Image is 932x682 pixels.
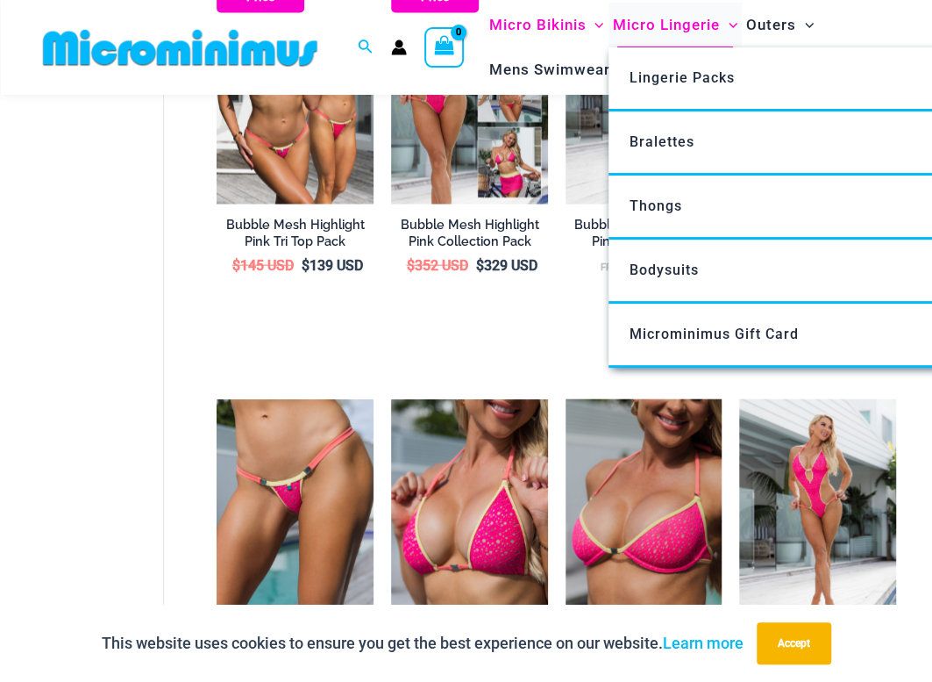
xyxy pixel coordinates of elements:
a: View Shopping Cart, empty [424,27,465,68]
a: Bubble Mesh Highlight Pink 309 Top 01Bubble Mesh Highlight Pink 309 Top 469 Thong 03Bubble Mesh H... [391,399,548,635]
a: Search icon link [358,37,374,59]
h2: Bubble Mesh Highlight Pink Tri Top Pack [217,217,374,249]
a: Mens SwimwearMenu ToggleMenu Toggle [484,47,631,92]
bdi: 329 USD [475,257,537,274]
span: $ [302,257,309,274]
a: Learn more [663,634,743,652]
span: Thongs [629,197,681,214]
bdi: 352 USD [406,257,467,274]
span: Bralettes [629,133,694,150]
a: Bubble Mesh Highlight Pink 323 Top 01Bubble Mesh Highlight Pink 323 Top 421 Micro 03Bubble Mesh H... [566,399,722,635]
span: Menu Toggle [720,3,737,47]
span: Menu Toggle [796,3,814,47]
p: This website uses cookies to ensure you get the best experience on our website. [102,630,743,657]
a: Account icon link [391,39,407,55]
a: Micro LingerieMenu ToggleMenu Toggle [608,3,742,47]
span: Outers [746,3,796,47]
span: Lingerie Packs [629,69,734,86]
a: OutersMenu ToggleMenu Toggle [742,3,818,47]
span: Menu Toggle [586,3,603,47]
span: Micro Bikinis [488,3,586,47]
img: Bubble Mesh Highlight Pink 819 One Piece 01 [739,399,896,635]
span: $ [406,257,414,274]
h2: Bubble Mesh Highlight Pink Collection Pack [391,217,548,249]
bdi: 139 USD [302,257,363,274]
span: From: [601,262,629,273]
img: Bubble Mesh Highlight Pink 421 Micro 01 [217,399,374,635]
span: $ [232,257,240,274]
a: Bubble Mesh Highlight Pink Bikini Range [566,217,722,256]
span: Micro Lingerie [613,3,720,47]
bdi: 145 USD [232,257,294,274]
span: Bodysuits [629,262,698,278]
a: Bubble Mesh Highlight Pink 819 One Piece 01Bubble Mesh Highlight Pink 819 One Piece 03Bubble Mesh... [739,399,896,635]
a: Micro BikinisMenu ToggleMenu Toggle [484,3,608,47]
span: Microminimus Gift Card [629,326,798,342]
a: Bubble Mesh Highlight Pink 421 Micro 01Bubble Mesh Highlight Pink 421 Micro 02Bubble Mesh Highlig... [217,399,374,635]
img: Bubble Mesh Highlight Pink 323 Top 01 [566,399,722,635]
span: Mens Swimwear [488,47,609,92]
img: Bubble Mesh Highlight Pink 309 Top 01 [391,399,548,635]
a: Bubble Mesh Highlight Pink Collection Pack [391,217,548,256]
a: Bubble Mesh Highlight Pink Tri Top Pack [217,217,374,256]
h2: Bubble Mesh Highlight Pink Bikini Range [566,217,722,249]
span: $ [475,257,483,274]
img: MM SHOP LOGO FLAT [36,28,324,68]
button: Accept [757,622,831,664]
